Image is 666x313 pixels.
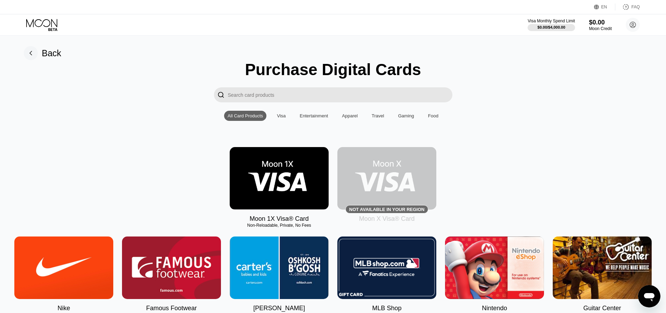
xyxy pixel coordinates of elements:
[589,19,612,26] div: $0.00
[337,147,436,210] div: Not available in your region
[395,111,418,121] div: Gaming
[273,111,289,121] div: Visa
[230,223,329,228] div: Non-Reloadable, Private, No Fees
[537,25,565,29] div: $0.00 / $4,000.00
[528,19,575,23] div: Visa Monthly Spend Limit
[482,305,507,312] div: Nintendo
[146,305,197,312] div: Famous Footwear
[424,111,442,121] div: Food
[589,26,612,31] div: Moon Credit
[338,111,361,121] div: Apparel
[601,5,607,9] div: EN
[300,113,328,118] div: Entertainment
[359,215,415,223] div: Moon X Visa® Card
[277,113,286,118] div: Visa
[349,207,424,212] div: Not available in your region
[428,113,438,118] div: Food
[528,19,575,31] div: Visa Monthly Spend Limit$0.00/$4,000.00
[228,113,263,118] div: All Card Products
[224,111,266,121] div: All Card Products
[245,60,421,79] div: Purchase Digital Cards
[594,3,615,10] div: EN
[296,111,331,121] div: Entertainment
[583,305,621,312] div: Guitar Center
[217,91,224,99] div: 
[631,5,640,9] div: FAQ
[398,113,414,118] div: Gaming
[57,305,70,312] div: Nike
[372,113,384,118] div: Travel
[589,19,612,31] div: $0.00Moon Credit
[250,215,309,223] div: Moon 1X Visa® Card
[214,87,228,102] div: 
[368,111,388,121] div: Travel
[42,48,62,58] div: Back
[372,305,401,312] div: MLB Shop
[638,285,660,307] iframe: Button to launch messaging window
[615,3,640,10] div: FAQ
[253,305,305,312] div: [PERSON_NAME]
[24,46,62,60] div: Back
[342,113,358,118] div: Apparel
[228,87,452,102] input: Search card products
